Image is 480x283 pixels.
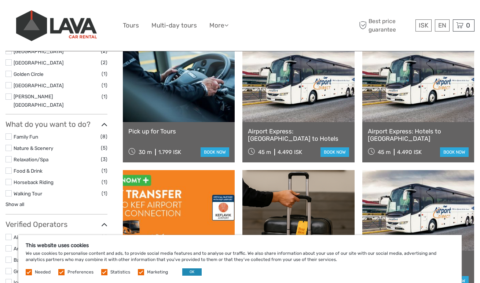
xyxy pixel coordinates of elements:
div: EN [435,19,450,32]
a: More [209,20,228,31]
div: 1.799 ISK [158,149,181,155]
a: Golden Circle [14,71,44,77]
span: (1) [102,92,107,101]
button: Open LiveChat chat widget [84,11,93,20]
label: Needed [35,269,51,275]
span: 45 m [258,149,271,155]
a: [GEOGRAPHIC_DATA] [14,48,63,54]
span: (1) [102,81,107,89]
span: (1) [102,189,107,198]
span: (3) [101,155,107,163]
h3: What do you want to do? [6,120,107,129]
div: 4.490 ISK [278,149,302,155]
button: OK [182,268,202,276]
div: We use cookies to personalise content and ads, to provide social media features and to analyse ou... [18,235,462,283]
a: [PERSON_NAME][GEOGRAPHIC_DATA] [14,93,63,108]
a: BagBee [14,257,32,263]
a: Multi-day tours [151,20,197,31]
a: Gray Line [GEOGRAPHIC_DATA] [14,268,86,274]
p: We're away right now. Please check back later! [10,13,83,19]
a: Airport Express: Hotels to [GEOGRAPHIC_DATA] [368,128,469,143]
a: Horseback Riding [14,179,54,185]
a: Airport Direct [14,234,44,240]
a: Pick up for Tours [128,128,229,135]
span: (8) [100,132,107,141]
label: Marketing [147,269,168,275]
label: Preferences [67,269,94,275]
a: Family Fun [14,134,38,140]
a: [GEOGRAPHIC_DATA] [14,60,63,66]
span: 0 [465,22,471,29]
a: Relaxation/Spa [14,157,48,162]
a: book now [320,147,349,157]
span: (2) [101,58,107,67]
span: (5) [101,144,107,152]
a: book now [440,147,469,157]
span: (1) [102,178,107,186]
h3: Verified Operators [6,220,107,229]
span: (1) [102,70,107,78]
h5: This website uses cookies [26,242,454,249]
a: Nature & Scenery [14,145,53,151]
span: (4) [101,233,107,241]
span: 30 m [139,149,152,155]
a: Airport Express: [GEOGRAPHIC_DATA] to Hotels [248,128,349,143]
span: 45 m [378,149,391,155]
div: 4.490 ISK [397,149,422,155]
label: Statistics [110,269,130,275]
span: (1) [102,166,107,175]
a: Arctic Adventures [14,246,55,251]
span: Best price guarantee [357,17,414,33]
a: [GEOGRAPHIC_DATA] [14,82,63,88]
a: Show all [6,201,24,207]
a: book now [201,147,229,157]
span: ISK [419,22,428,29]
img: 523-13fdf7b0-e410-4b32-8dc9-7907fc8d33f7_logo_big.jpg [16,10,97,41]
a: Food & Drink [14,168,43,174]
a: Tours [123,20,139,31]
a: Walking Tour [14,191,42,196]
